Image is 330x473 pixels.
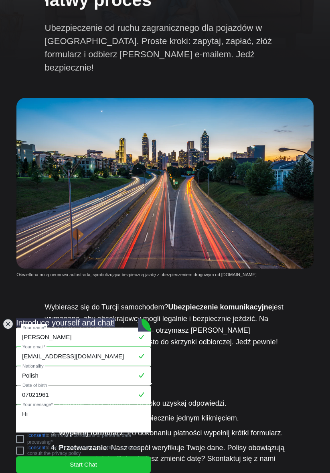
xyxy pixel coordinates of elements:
a: consent [28,433,45,438]
img: Oświetlona nocą neonowa autostrada, symbolizująca bezpieczną jazdę z ubezpieczeniem drogowym od i... [16,98,314,269]
font: : Masz pytania? Szybko uzyskaj odpowiedzi. [84,399,227,407]
font: jest wymagane, aby obcokrajowcy mogli legalnie i bezpiecznie jeździć. Na [DOMAIN_NAME] ułatwiamy ... [45,303,283,346]
jdiv: I to terms and conditions of personal data processing [27,433,131,445]
font: : Kupuj bezpiecznie jednym kliknięciem. [112,414,239,422]
jdiv: I to receive newsletters. For further information consult the privacy policy [27,445,142,456]
font: Ubezpieczenie komunikacyjne [168,303,272,311]
font: Oświetlona nocą neonowa autostrada, symbolizująca bezpieczną jazdę z ubezpieczeniem drogowym od [... [16,272,257,277]
span: Start Chat [70,460,97,469]
a: consent [28,445,45,451]
font: Ubezpieczenie od ruchu zagranicznego dla pojazdów w [GEOGRAPHIC_DATA]. Proste kroki: zapytaj, zap... [45,23,272,73]
font: : Po dokonaniu płatności wypełnij krótki formularz. [123,429,283,437]
font: Wybierasz się do Turcji samochodem? [45,303,168,311]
